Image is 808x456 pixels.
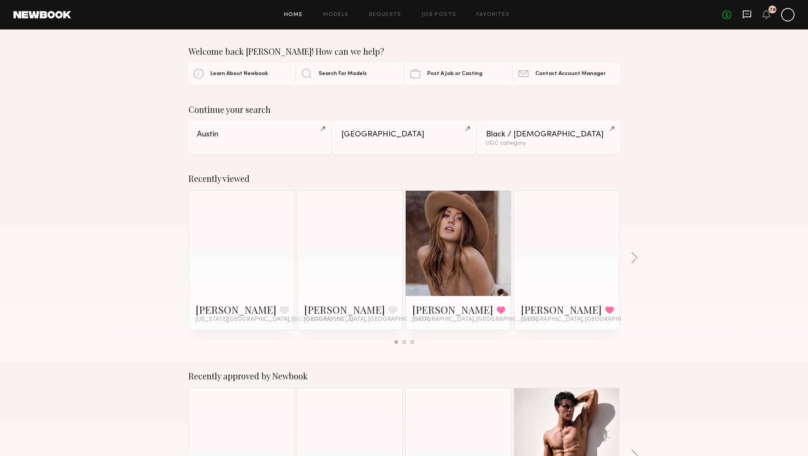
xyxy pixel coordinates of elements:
a: Models [323,12,348,18]
div: [GEOGRAPHIC_DATA] [341,131,466,139]
a: Requests [369,12,401,18]
div: Black / [DEMOGRAPHIC_DATA] [486,131,611,139]
span: [GEOGRAPHIC_DATA], [GEOGRAPHIC_DATA] [304,316,430,323]
div: Recently approved by Newbook [189,371,619,381]
a: [PERSON_NAME] [304,303,385,316]
a: Austin [189,121,330,153]
span: [US_STATE][GEOGRAPHIC_DATA], [GEOGRAPHIC_DATA] [196,316,353,323]
a: [PERSON_NAME] [521,303,602,316]
div: Austin [197,131,322,139]
a: [PERSON_NAME] [196,303,276,316]
span: Contact Account Manager [535,71,606,77]
div: Continue your search [189,104,619,115]
a: Contact Account Manager [513,63,619,84]
span: [GEOGRAPHIC_DATA], [GEOGRAPHIC_DATA] [412,316,538,323]
a: [PERSON_NAME] [412,303,493,316]
a: Black / [DEMOGRAPHIC_DATA]UGC category [478,121,619,153]
div: 78 [770,8,776,12]
a: Job Posts [422,12,457,18]
div: Welcome back [PERSON_NAME]! How can we help? [189,46,619,56]
a: Learn About Newbook [189,63,295,84]
span: Post A Job or Casting [427,71,482,77]
a: Home [284,12,303,18]
span: [GEOGRAPHIC_DATA], [GEOGRAPHIC_DATA] [521,316,646,323]
a: Search For Models [297,63,403,84]
a: [GEOGRAPHIC_DATA] [333,121,475,153]
a: Post A Job or Casting [405,63,511,84]
a: Favorites [476,12,510,18]
div: UGC category [486,141,611,147]
span: Search For Models [319,71,367,77]
span: Learn About Newbook [210,71,268,77]
div: Recently viewed [189,173,619,184]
